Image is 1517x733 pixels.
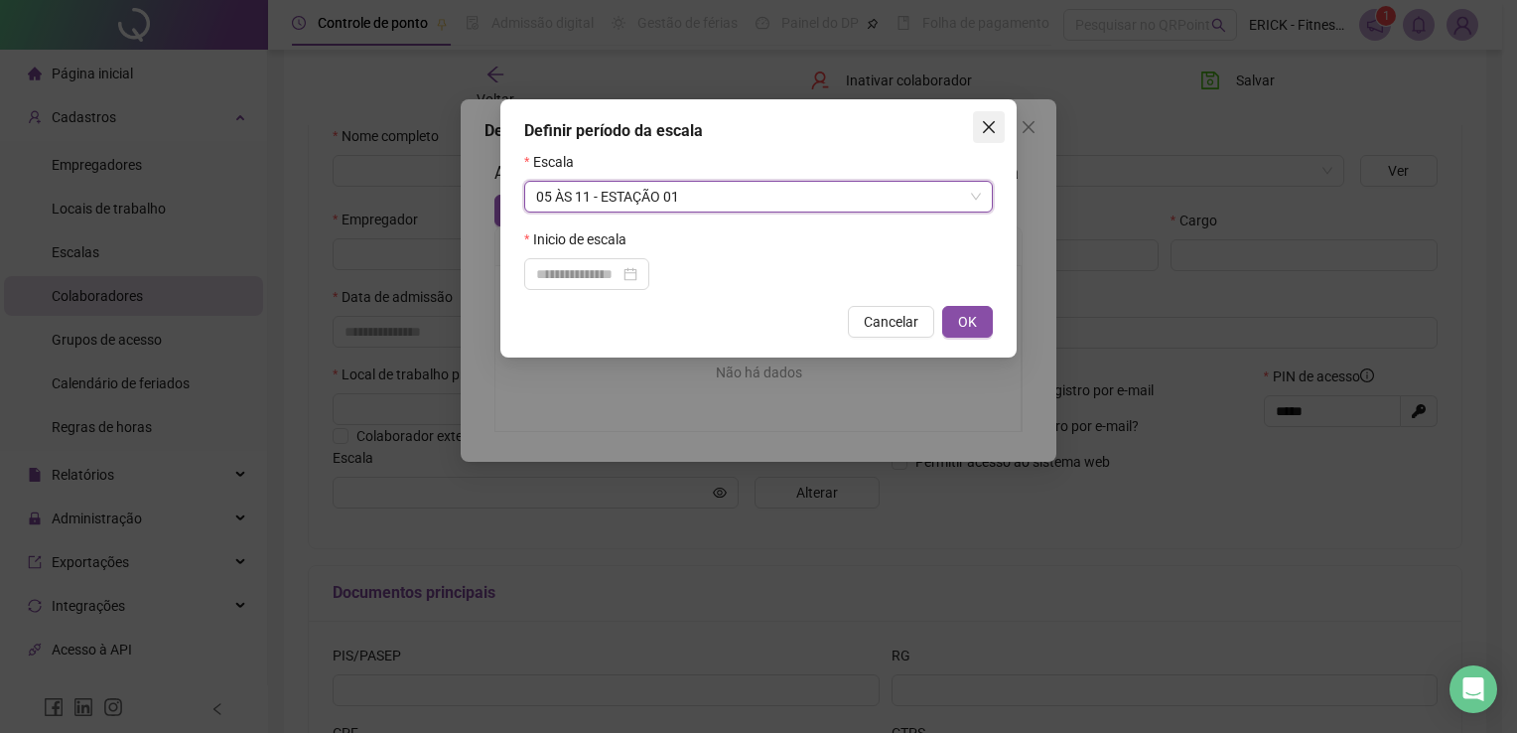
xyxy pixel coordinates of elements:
[973,111,1005,143] button: Close
[958,311,977,333] span: OK
[524,119,993,143] div: Definir período da escala
[524,151,587,173] label: Escala
[942,306,993,338] button: OK
[981,119,997,135] span: close
[848,306,934,338] button: Cancelar
[864,311,918,333] span: Cancelar
[524,228,639,250] label: Inicio de escala
[536,182,981,212] span: 05 ÀS 11 - ESTAÇÃO 01
[1449,665,1497,713] div: Open Intercom Messenger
